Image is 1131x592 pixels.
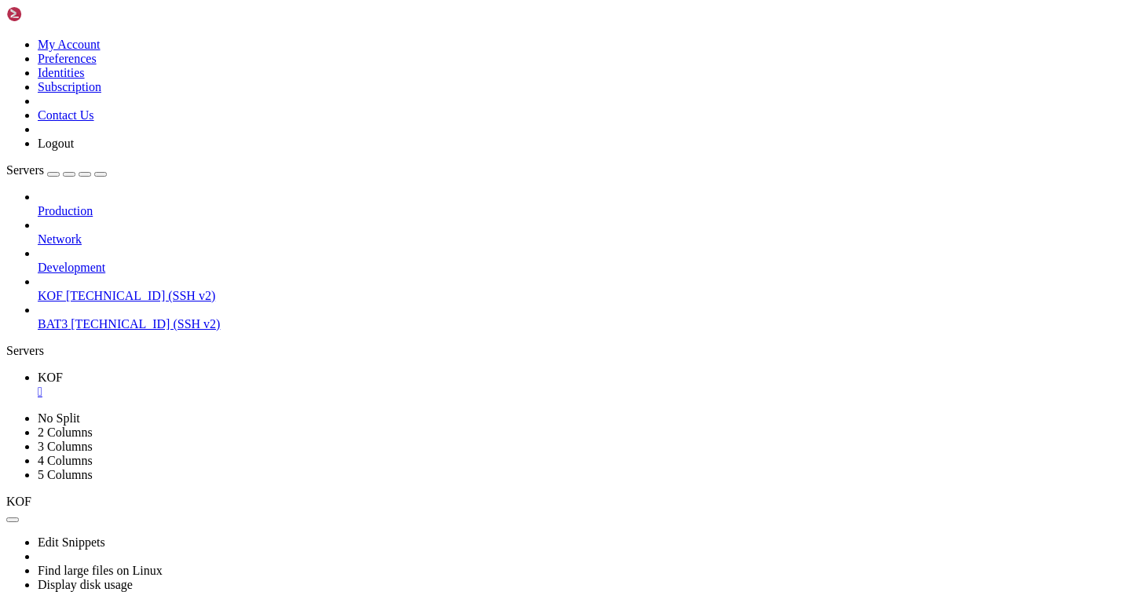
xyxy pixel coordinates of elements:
span: 407 [220,450,239,462]
a: Display disk usage [38,578,133,591]
a: Production [38,204,1125,218]
a: Development [38,261,1125,275]
x-row: You restore some of your vitality. [6,254,925,268]
span: 968 [119,111,138,123]
span: You skillfully cast the spell with haste. [6,176,264,188]
span: 889 [119,424,138,437]
x-row: Venturers way: # [6,46,925,59]
x-row: You start casting 'venturers way' (repeat #3, 0 left). [6,280,925,294]
li: Network [38,218,1125,247]
div: (44, 38) [298,502,304,516]
x-row: Hp:552/552 Sp:1065/1065 Ep:54/407 Exp:6709 >5 n [6,477,925,490]
span: You are done with the chant. [6,59,182,71]
span: 986 [119,359,138,371]
span: +137 [302,111,327,123]
span: 889 [119,450,138,462]
span: You skillfully cast the spell with haste. [6,32,264,45]
img: Shellngn [6,6,97,22]
span: 552 [25,359,44,371]
x-row: _________(unnamed1)______________________________________________________________________________... [6,463,925,477]
span: BAT3 [38,317,68,331]
a: Identities [38,66,85,79]
li: KOF [TECHNICAL_ID] (SSH v2) [38,275,1125,303]
x-row: You sing '..a few steps to earthen might, a few steps just go ahead me, but do I walk the right d... [6,228,925,242]
x-row: Venturers way: #### [6,320,925,333]
span: You are done with the chant. [6,372,182,385]
x-row: there? Just a few steps, left or right. Spirits are what show the sight.' [6,398,925,411]
x-row: You restore some of your vitality. [6,97,925,111]
x-row: Venturers way: ## [6,189,925,203]
x-row: You finish the last repeated action. [6,437,925,451]
span: +125 [302,424,327,437]
li: Development [38,247,1125,275]
span: +125 [302,268,327,280]
span: 168 [239,111,258,123]
span: +3 [308,359,320,371]
x-row: Venturers way: #### [6,163,925,177]
a: Contact Us [38,108,94,122]
x-row: Venturers way: ##### [6,306,925,320]
a: Subscription [38,80,101,93]
a: Preferences [38,52,97,65]
x-row: hp: (552) [] sp: (1065) [ ] ep: (407) [ ] cash: 0 [] exp: 6709 [] [6,111,925,124]
span: You skillfully cast the spell with greater haste. [6,333,314,345]
span: Production [38,204,93,217]
li: BAT3 [TECHNICAL_ID] (SSH v2) [38,303,1125,331]
a: Find large files on Linux [38,564,163,577]
x-row: Venturers way: # [6,202,925,215]
span: -14 [283,450,302,462]
span: Network [38,232,82,246]
x-row: hp: (552) [] sp: (1065) [ ] ep: (407) [ ] cash: 0 [] exp: 6709 [] [6,424,925,437]
a: 4 Columns [38,454,93,467]
span: KOF [38,289,63,302]
span: 552 [25,424,44,437]
span: -97 [188,268,207,280]
span: +115 [188,359,214,371]
a:  [38,385,1125,399]
span: 552 [25,111,44,123]
x-row: Venturers way: # [6,345,925,359]
x-row: Venturers way: ### [6,20,925,33]
span: You skillfully cast the spell with haste. [6,150,264,163]
span: [TECHNICAL_ID] (SSH v2) [71,317,220,331]
x-row: You restore some of your vitality. [6,411,925,424]
x-row: You start casting 'venturers way' (repeat #2, 1 left). [6,124,925,137]
a: No Split [38,411,80,425]
span: -97 [188,424,207,437]
a: KOF [TECHNICAL_ID] (SSH v2) [38,289,1125,303]
a: BAT3 [TECHNICAL_ID] (SSH v2) [38,317,1125,331]
span: You skillfully cast the spell with haste. [6,6,264,19]
span: 296 [245,359,264,371]
x-row: You sing '..a few steps to earthen might, a few steps just go ahead me, but do I walk the right d... [6,385,925,398]
span: KOF [6,495,31,508]
x-row: Hp:552/552 Sp:1065/1065 Ep:27/407 Exp:6709 > [6,502,925,516]
span: KOF [38,371,63,384]
span: You are done with the chant. [6,215,182,228]
li: Production [38,190,1125,218]
span: Servers [6,163,44,177]
x-row: hp: (552) [] sp: (1065) [] ep: (407) [ ] cash: 0 [] exp: 6709 [] [6,450,925,463]
span: 871 [119,268,138,280]
x-row: there? Just a few steps, left or right. Spirits are what show the sight.' [6,85,925,98]
x-row: there? Just a few steps, left or right. Spirits are what show the sight.' [6,241,925,254]
x-row: You start chanting. [6,137,925,150]
x-row: You start chanting. [6,294,925,307]
x-row: You sing '..a few steps to earthen might, a few steps just go ahead me, but do I walk the right d... [6,71,925,85]
span: [TECHNICAL_ID] (SSH v2) [66,289,215,302]
span: 421 [239,424,258,437]
a: My Account [38,38,101,51]
span: Development [38,261,105,274]
a: Logout [38,137,74,150]
div: Servers [6,344,1125,358]
a: KOF [38,371,1125,399]
a: Edit Snippets [38,535,105,549]
span: 552 [25,268,44,280]
x-row: hp: (552) [] sp: (1065) [ ] ep: (407) [ ] cash: 0 [] exp: 6709 [] [6,268,925,281]
a: Servers [6,163,107,177]
x-row: Hp:552/552 Sp:1065/1065 Ep:40/407 Exp:6709 >repv 3 [6,489,925,502]
a: 5 Columns [38,468,93,481]
span: -97 [188,111,207,123]
a: Network [38,232,1125,247]
a: 3 Columns [38,440,93,453]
